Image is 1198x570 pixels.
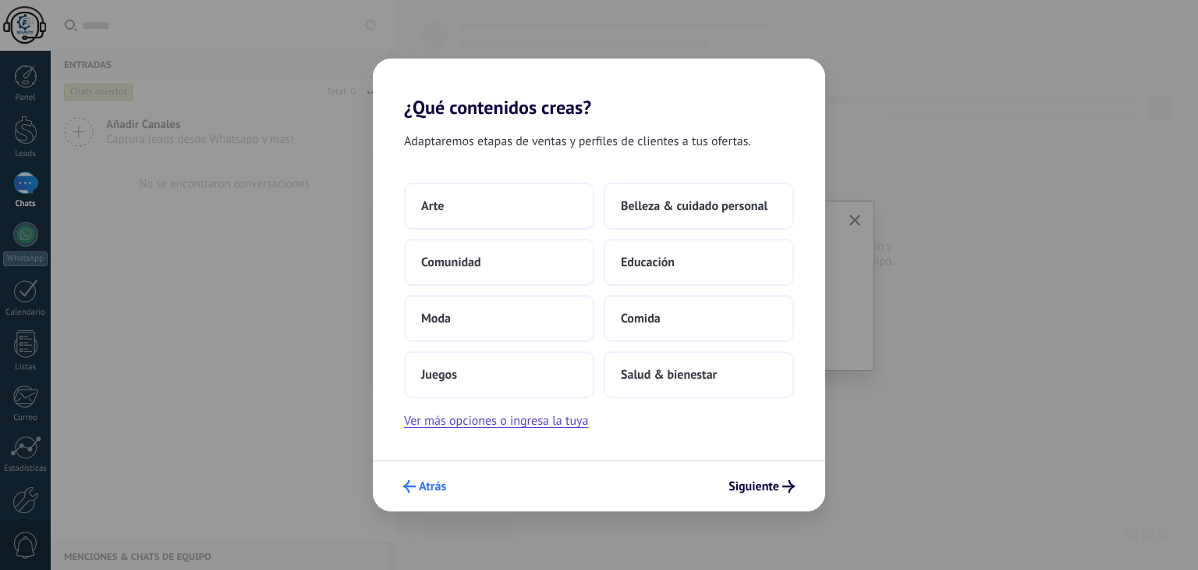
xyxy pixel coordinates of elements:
[721,473,802,500] button: Siguiente
[421,198,444,214] span: Arte
[404,351,594,398] button: Juegos
[404,239,594,286] button: Comunidad
[604,239,794,286] button: Educación
[604,351,794,398] button: Salud & bienestar
[404,183,594,230] button: Arte
[604,183,794,230] button: Belleza & cuidado personal
[404,131,751,151] span: Adaptaremos etapas de ventas y perfiles de clientes a tus ofertas.
[621,255,675,270] span: Educación
[604,295,794,342] button: Comida
[396,473,453,500] button: Atrás
[421,367,457,383] span: Juegos
[373,59,825,119] h2: ¿Qué contenidos creas?
[621,311,661,326] span: Comida
[404,295,594,342] button: Moda
[421,311,451,326] span: Moda
[404,411,588,431] button: Ver más opciones o ingresa la tuya
[621,198,767,214] span: Belleza & cuidado personal
[419,481,446,492] span: Atrás
[421,255,481,270] span: Comunidad
[621,367,717,383] span: Salud & bienestar
[728,481,779,492] span: Siguiente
